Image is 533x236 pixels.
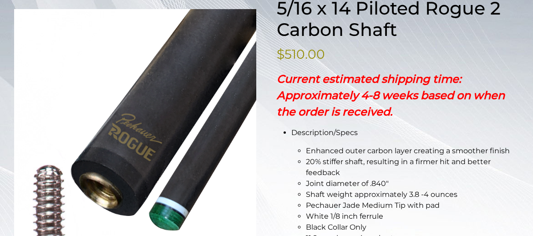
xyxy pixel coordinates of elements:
span: 20% stiffer shaft, resulting in a firmer hit and better feedback [306,157,491,177]
span: Description/Specs [291,128,358,137]
strong: Current estimated shipping time: Approximately 4-8 weeks based on when the order is received. [277,72,505,118]
span: Joint diameter of .840″ [306,179,389,188]
span: Enhanced outer carbon layer creating a smoother finish [306,146,510,155]
span: Shaft weight approximately 3.8 -4 ounces [306,190,457,199]
bdi: 510.00 [277,46,325,62]
span: $ [277,46,284,62]
span: White 1/8 inch ferrule [306,212,383,221]
span: Black Collar Only [306,223,366,231]
span: Pechauer Jade Medium Tip with pad [306,201,440,210]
